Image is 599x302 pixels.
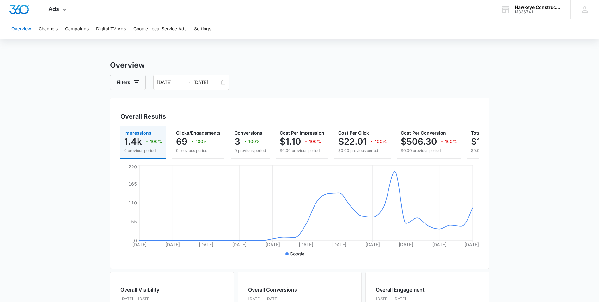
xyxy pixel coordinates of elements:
[280,130,324,135] span: Cost Per Impression
[132,242,147,247] tspan: [DATE]
[176,148,221,154] p: 0 previous period
[401,148,457,154] p: $0.00 previous period
[376,286,425,293] h2: Overall Engagement
[128,200,137,205] tspan: 110
[124,130,151,135] span: Impressions
[39,19,58,39] button: Channels
[128,181,137,186] tspan: 165
[165,242,180,247] tspan: [DATE]
[65,19,89,39] button: Campaigns
[309,139,321,144] p: 100%
[235,136,240,147] p: 3
[232,242,247,247] tspan: [DATE]
[515,5,561,10] div: account name
[401,136,437,147] p: $506.30
[157,79,183,86] input: Start date
[120,112,166,121] h3: Overall Results
[248,139,260,144] p: 100%
[150,139,162,144] p: 100%
[338,136,367,147] p: $22.01
[186,80,191,85] span: swap-right
[464,242,479,247] tspan: [DATE]
[186,80,191,85] span: to
[124,148,162,154] p: 0 previous period
[194,19,211,39] button: Settings
[248,286,297,293] h2: Overall Conversions
[365,242,380,247] tspan: [DATE]
[134,238,137,243] tspan: 0
[235,148,266,154] p: 0 previous period
[401,130,446,135] span: Cost Per Conversion
[445,139,457,144] p: 100%
[11,19,31,39] button: Overview
[176,130,221,135] span: Clicks/Engagements
[338,148,387,154] p: $0.00 previous period
[196,139,208,144] p: 100%
[199,242,213,247] tspan: [DATE]
[110,75,146,90] button: Filters
[515,10,561,14] div: account id
[375,139,387,144] p: 100%
[290,250,304,257] p: Google
[131,219,137,224] tspan: 55
[235,130,262,135] span: Conversions
[265,242,280,247] tspan: [DATE]
[432,242,446,247] tspan: [DATE]
[338,130,369,135] span: Cost Per Click
[176,136,187,147] p: 69
[248,296,297,302] p: [DATE] - [DATE]
[96,19,126,39] button: Digital TV Ads
[471,136,512,147] p: $1,518.90
[124,136,142,147] p: 1.4k
[299,242,313,247] tspan: [DATE]
[471,130,497,135] span: Total Spend
[48,6,59,12] span: Ads
[376,296,425,302] p: [DATE] - [DATE]
[128,164,137,169] tspan: 220
[120,296,167,302] p: [DATE] - [DATE]
[280,148,324,154] p: $0.00 previous period
[110,60,489,71] h3: Overview
[471,148,532,154] p: $0.00 previous period
[399,242,413,247] tspan: [DATE]
[120,286,167,293] h2: Overall Visibility
[133,19,186,39] button: Google Local Service Ads
[193,79,220,86] input: End date
[332,242,346,247] tspan: [DATE]
[280,136,301,147] p: $1.10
